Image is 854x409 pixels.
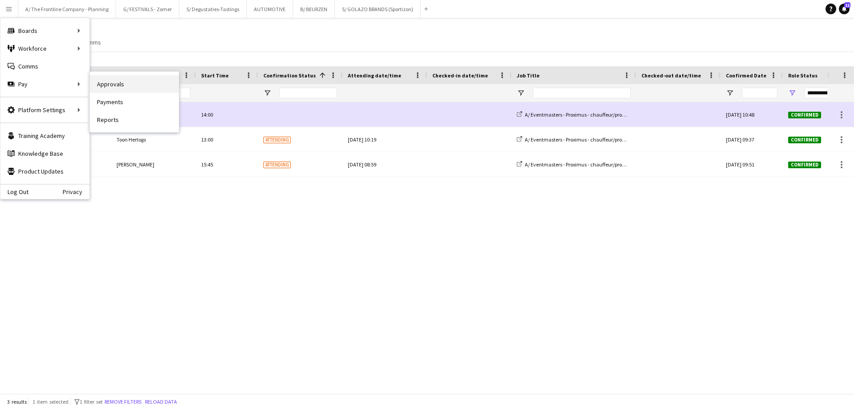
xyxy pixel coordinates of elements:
span: Confirmed [788,137,821,143]
a: 11 [839,4,850,14]
button: A/ The Frontline Company - Planning [18,0,116,18]
span: Comms [81,38,101,46]
span: [PERSON_NAME] [117,161,154,168]
a: Comms [0,57,89,75]
div: [DATE] 09:51 [721,152,783,177]
button: Reload data [143,397,179,407]
span: Attending [263,162,291,168]
button: Open Filter Menu [263,89,271,97]
a: Log Out [0,188,28,195]
span: A/ Eventmasters - Proximus - chauffeur/promo - TOUR A - Wilrijk-[GEOGRAPHIC_DATA]-[GEOGRAPHIC_DAT... [525,111,819,118]
input: Confirmed Date Filter Input [742,88,777,98]
button: G/ FESTIVALS - Zomer [116,0,179,18]
span: Checked-out date/time [641,72,701,79]
span: 1 filter set [80,398,103,405]
span: 1 item selected [32,398,68,405]
div: Platform Settings [0,101,89,119]
span: Confirmed [788,162,821,168]
div: 13:00 [196,127,258,152]
a: A/ Eventmasters - Proximus - chauffeur/promo - TOUR B Wilrijk-[GEOGRAPHIC_DATA]-[GEOGRAPHIC_DATA]... [517,161,817,168]
div: Boards [0,22,89,40]
span: Confirmation Status [263,72,316,79]
span: Start Time [201,72,229,79]
div: 15:45 [196,152,258,177]
input: Confirmation Status Filter Input [279,88,337,98]
span: Confirmed Date [726,72,766,79]
div: Pay [0,75,89,93]
span: Attending date/time [348,72,401,79]
span: Toon Hertogs [117,136,146,143]
span: Checked-in date/time [432,72,488,79]
div: 14:00 [196,102,258,127]
a: Approvals [90,75,179,93]
span: 11 [844,2,850,8]
a: Reports [90,111,179,129]
span: Role Status [788,72,818,79]
div: [DATE] 10:48 [721,102,783,127]
span: Confirmed [788,112,821,118]
span: Job Title [517,72,540,79]
a: Comms [77,36,105,48]
span: A/ Eventmasters - Proximus - chauffeur/promo - TOUR C Wilrijk-[GEOGRAPHIC_DATA]-[GEOGRAPHIC_DATA]... [525,136,817,143]
a: A/ Eventmasters - Proximus - chauffeur/promo - TOUR A - Wilrijk-[GEOGRAPHIC_DATA]-[GEOGRAPHIC_DAT... [517,111,819,118]
button: S/ Degustaties-Tastings [179,0,247,18]
button: Open Filter Menu [726,89,734,97]
span: A/ Eventmasters - Proximus - chauffeur/promo - TOUR B Wilrijk-[GEOGRAPHIC_DATA]-[GEOGRAPHIC_DATA]... [525,161,817,168]
button: Open Filter Menu [788,89,796,97]
a: Knowledge Base [0,145,89,162]
a: Payments [90,93,179,111]
div: [DATE] 10:19 [348,127,422,152]
a: Product Updates [0,162,89,180]
input: Job Title Filter Input [533,88,631,98]
a: Privacy [63,188,89,195]
div: Workforce [0,40,89,57]
button: Open Filter Menu [517,89,525,97]
div: [DATE] 09:37 [721,127,783,152]
div: [DATE] 08:59 [348,152,422,177]
button: S/ GOLAZO BRANDS (Sportizon) [335,0,421,18]
a: A/ Eventmasters - Proximus - chauffeur/promo - TOUR C Wilrijk-[GEOGRAPHIC_DATA]-[GEOGRAPHIC_DATA]... [517,136,817,143]
button: Remove filters [103,397,143,407]
button: AUTOMOTIVE [247,0,293,18]
span: Attending [263,137,291,143]
button: B/ BEURZEN [293,0,335,18]
a: Training Academy [0,127,89,145]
